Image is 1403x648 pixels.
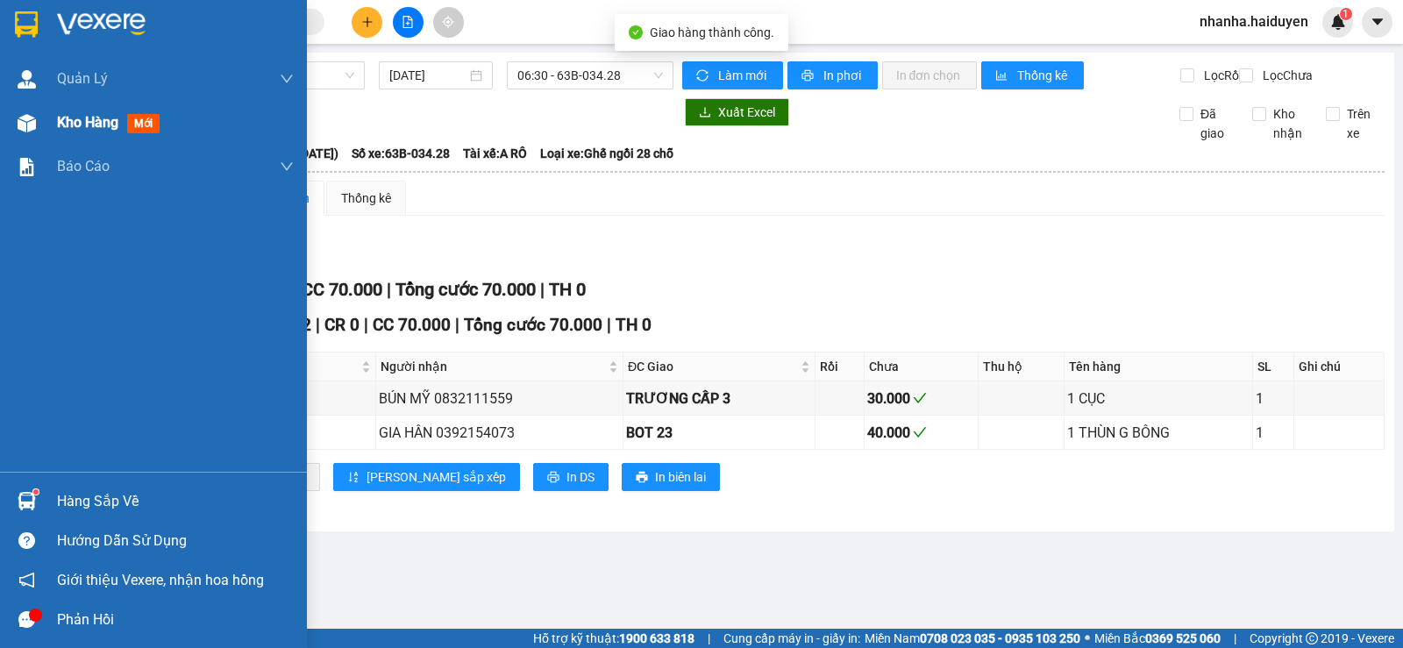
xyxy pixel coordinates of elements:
[718,66,769,85] span: Làm mới
[616,315,652,335] span: TH 0
[18,572,35,588] span: notification
[324,315,360,335] span: CR 0
[723,629,860,648] span: Cung cấp máy in - giấy in:
[333,463,520,491] button: sort-ascending[PERSON_NAME] sắp xếp
[347,471,360,485] span: sort-ascending
[1067,388,1250,409] div: 1 CỤC
[708,629,710,648] span: |
[1342,8,1349,20] span: 1
[699,106,711,120] span: download
[402,16,414,28] span: file-add
[1256,388,1291,409] div: 1
[629,25,643,39] span: check-circle
[636,471,648,485] span: printer
[361,16,374,28] span: plus
[787,61,878,89] button: printerIn phơi
[867,388,975,409] div: 30.000
[682,61,783,89] button: syncLàm mới
[540,279,545,300] span: |
[395,279,536,300] span: Tổng cước 70.000
[18,611,35,628] span: message
[882,61,978,89] button: In đơn chọn
[387,279,391,300] span: |
[626,422,812,444] div: BOT 23
[815,352,865,381] th: Rồi
[364,315,368,335] span: |
[1340,8,1352,20] sup: 1
[865,629,1080,648] span: Miền Nam
[865,352,979,381] th: Chưa
[547,471,559,485] span: printer
[607,315,611,335] span: |
[1234,629,1236,648] span: |
[517,62,662,89] span: 06:30 - 63B-034.28
[655,467,706,487] span: In biên lai
[302,279,382,300] span: CC 70.000
[280,160,294,174] span: down
[801,69,816,83] span: printer
[18,114,36,132] img: warehouse-icon
[995,69,1010,83] span: bar-chart
[57,155,110,177] span: Báo cáo
[823,66,864,85] span: In phơi
[1197,66,1244,85] span: Lọc Rồi
[373,315,451,335] span: CC 70.000
[1094,629,1221,648] span: Miền Bắc
[533,629,694,648] span: Hỗ trợ kỹ thuật:
[367,467,506,487] span: [PERSON_NAME] sắp xếp
[628,357,797,376] span: ĐC Giao
[57,114,118,131] span: Kho hàng
[442,16,454,28] span: aim
[18,492,36,510] img: warehouse-icon
[867,422,975,444] div: 40.000
[1256,66,1315,85] span: Lọc Chưa
[280,72,294,86] span: down
[549,279,586,300] span: TH 0
[979,352,1064,381] th: Thu hộ
[1193,104,1239,143] span: Đã giao
[685,98,789,126] button: downloadXuất Excel
[1306,632,1318,644] span: copyright
[57,569,264,591] span: Giới thiệu Vexere, nhận hoa hồng
[913,391,927,405] span: check
[1186,11,1322,32] span: nhanha.haiduyen
[619,631,694,645] strong: 1900 633 818
[352,144,450,163] span: Số xe: 63B-034.28
[1145,631,1221,645] strong: 0369 525 060
[464,315,602,335] span: Tổng cước 70.000
[696,69,711,83] span: sync
[1266,104,1312,143] span: Kho nhận
[718,103,775,122] span: Xuất Excel
[57,488,294,515] div: Hàng sắp về
[352,7,382,38] button: plus
[1253,352,1294,381] th: SL
[1362,7,1392,38] button: caret-down
[1017,66,1070,85] span: Thống kê
[57,528,294,554] div: Hướng dẫn sử dụng
[379,388,620,409] div: BÚN MỸ 0832111559
[920,631,1080,645] strong: 0708 023 035 - 0935 103 250
[455,315,459,335] span: |
[127,114,160,133] span: mới
[1065,352,1254,381] th: Tên hàng
[393,7,424,38] button: file-add
[18,532,35,549] span: question-circle
[622,463,720,491] button: printerIn biên lai
[18,158,36,176] img: solution-icon
[1067,422,1250,444] div: 1 THÙN G BÔNG
[1256,422,1291,444] div: 1
[1294,352,1385,381] th: Ghi chú
[18,70,36,89] img: warehouse-icon
[1085,635,1090,642] span: ⚪️
[540,144,673,163] span: Loại xe: Ghế ngồi 28 chỗ
[433,7,464,38] button: aim
[981,61,1084,89] button: bar-chartThống kê
[626,388,812,409] div: TRƯƠNG CẤP 3
[33,489,39,495] sup: 1
[650,25,774,39] span: Giao hàng thành công.
[381,357,605,376] span: Người nhận
[57,607,294,633] div: Phản hồi
[1370,14,1385,30] span: caret-down
[15,11,38,38] img: logo-vxr
[463,144,527,163] span: Tài xế: A RÔ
